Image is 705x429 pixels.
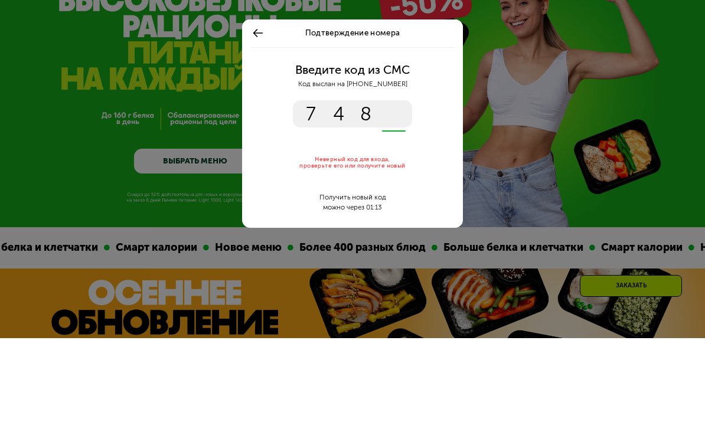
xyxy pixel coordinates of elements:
div: Получить новый код [319,283,386,293]
div: Введите код из СМС [248,153,456,168]
div: Неверный код для входа, проверьте его или получите новый [259,247,446,261]
span: Подтверждение номера [305,119,400,128]
div: Код выслан на [PHONE_NUMBER] [248,169,456,180]
div: можно через 01:13 [319,293,386,303]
